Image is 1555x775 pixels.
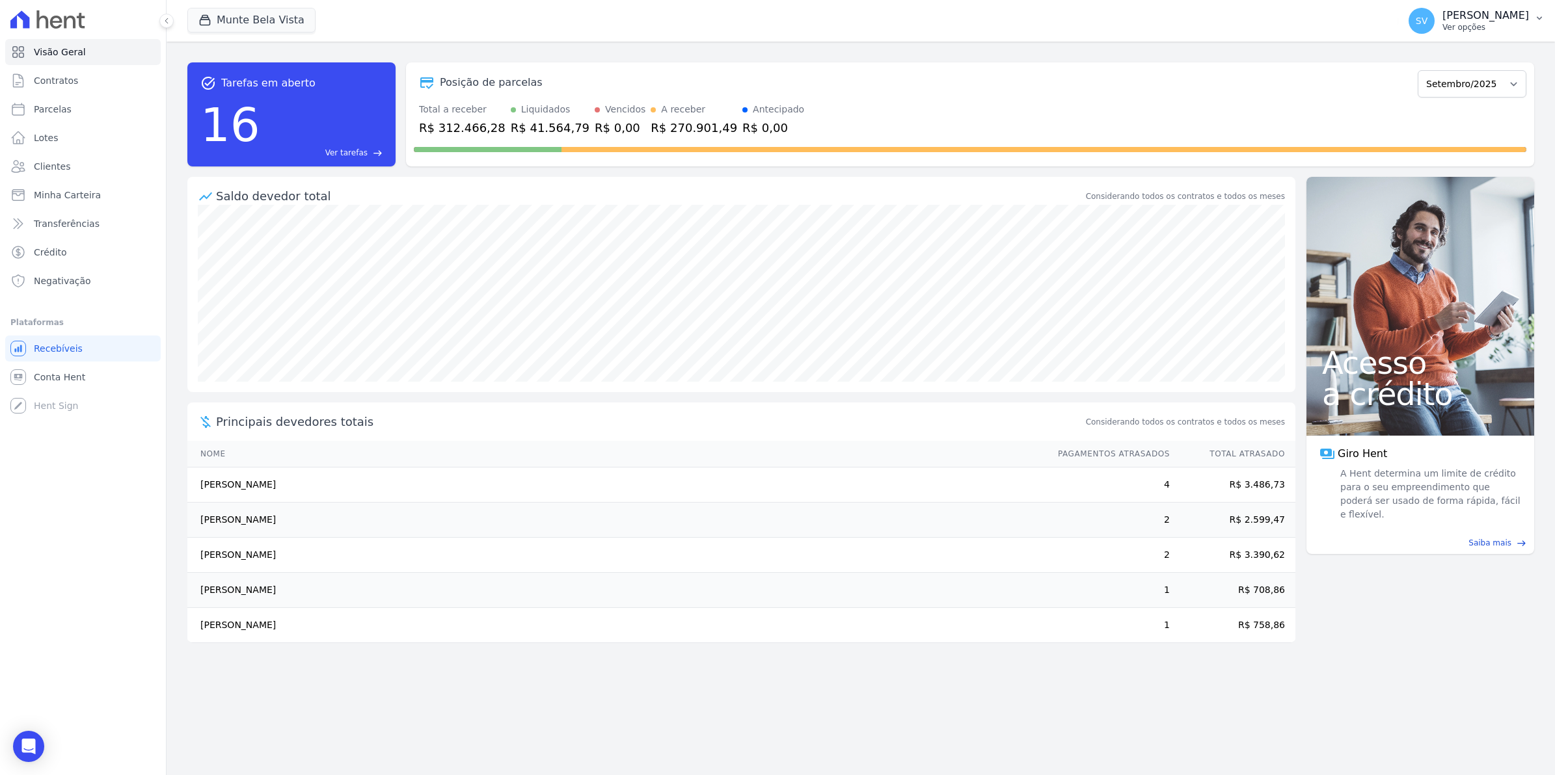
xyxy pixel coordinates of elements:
[187,538,1046,573] td: [PERSON_NAME]
[216,187,1083,205] div: Saldo devedor total
[373,148,383,158] span: east
[419,119,506,137] div: R$ 312.466,28
[440,75,543,90] div: Posição de parcelas
[521,103,571,116] div: Liquidados
[34,74,78,87] span: Contratos
[1398,3,1555,39] button: SV [PERSON_NAME] Ver opções
[325,147,368,159] span: Ver tarefas
[1170,573,1295,608] td: R$ 708,86
[1170,538,1295,573] td: R$ 3.390,62
[200,91,260,159] div: 16
[265,147,383,159] a: Ver tarefas east
[216,413,1083,430] span: Principais devedores totais
[5,364,161,390] a: Conta Hent
[200,75,216,91] span: task_alt
[5,125,161,151] a: Lotes
[187,467,1046,503] td: [PERSON_NAME]
[5,153,161,179] a: Clientes
[187,8,316,33] button: Munte Bela Vista
[742,119,804,137] div: R$ 0,00
[34,342,83,355] span: Recebíveis
[651,119,737,137] div: R$ 270.901,49
[5,39,161,65] a: Visão Geral
[1338,446,1387,462] span: Giro Hent
[1442,22,1529,33] p: Ver opções
[5,335,161,361] a: Recebíveis
[1468,537,1511,549] span: Saiba mais
[1170,608,1295,643] td: R$ 758,86
[221,75,316,91] span: Tarefas em aberto
[34,103,72,116] span: Parcelas
[1046,573,1170,608] td: 1
[661,103,705,116] div: A receber
[13,731,44,762] div: Open Intercom Messenger
[34,217,100,230] span: Transferências
[34,189,101,202] span: Minha Carteira
[1170,503,1295,538] td: R$ 2.599,47
[5,239,161,265] a: Crédito
[5,182,161,208] a: Minha Carteira
[1086,416,1285,428] span: Considerando todos os contratos e todos os meses
[10,315,155,330] div: Plataformas
[34,160,70,173] span: Clientes
[605,103,645,116] div: Vencidos
[419,103,506,116] div: Total a receber
[1046,467,1170,503] td: 4
[753,103,804,116] div: Antecipado
[1442,9,1529,22] p: [PERSON_NAME]
[34,274,91,287] span: Negativação
[1046,538,1170,573] td: 2
[5,211,161,237] a: Transferências
[1086,190,1285,202] div: Considerando todos os contratos e todos os meses
[1046,608,1170,643] td: 1
[1314,537,1526,549] a: Saiba mais east
[187,441,1046,467] th: Nome
[34,131,59,144] span: Lotes
[1046,441,1170,467] th: Pagamentos Atrasados
[595,119,645,137] div: R$ 0,00
[187,573,1046,608] td: [PERSON_NAME]
[1170,441,1295,467] th: Total Atrasado
[187,503,1046,538] td: [PERSON_NAME]
[511,119,589,137] div: R$ 41.564,79
[1338,467,1521,521] span: A Hent determina um limite de crédito para o seu empreendimento que poderá ser usado de forma ráp...
[5,68,161,94] a: Contratos
[34,46,86,59] span: Visão Geral
[187,608,1046,643] td: [PERSON_NAME]
[1322,378,1519,410] span: a crédito
[1322,347,1519,378] span: Acesso
[1416,16,1427,25] span: SV
[1517,538,1526,548] span: east
[5,96,161,122] a: Parcelas
[34,371,85,384] span: Conta Hent
[34,246,67,259] span: Crédito
[1170,467,1295,503] td: R$ 3.486,73
[5,268,161,294] a: Negativação
[1046,503,1170,538] td: 2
